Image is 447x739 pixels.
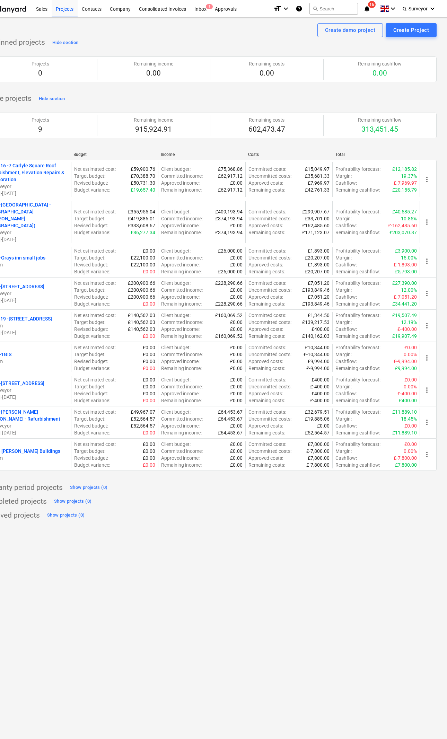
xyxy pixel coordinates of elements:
[248,300,285,307] p: Remaining costs :
[248,268,285,275] p: Remaining costs :
[161,312,191,319] p: Client budget :
[74,312,116,319] p: Net estimated cost :
[143,383,155,390] p: £0.00
[306,365,330,372] p: £-9,994.00
[335,247,380,254] p: Profitability forecast :
[335,287,352,293] p: Margin :
[392,333,417,340] p: £19,907.49
[423,386,431,394] span: more_vert
[249,69,284,78] p: 0.00
[161,344,191,351] p: Client budget :
[161,358,200,365] p: Approved income :
[74,326,108,333] p: Revised budget :
[218,186,243,193] p: £62,917.12
[428,5,437,13] i: keyboard_arrow_down
[302,222,330,229] p: £162,485.60
[395,268,417,275] p: £5,793.00
[161,173,203,179] p: Committed income :
[401,215,417,222] p: 10.85%
[74,186,110,193] p: Budget variance :
[389,5,397,13] i: keyboard_arrow_down
[335,300,380,307] p: Remaining cashflow :
[423,257,431,265] span: more_vert
[423,289,431,298] span: more_vert
[335,152,417,157] div: Total
[143,247,155,254] p: £0.00
[248,261,283,268] p: Approved costs :
[230,287,243,293] p: £0.00
[39,95,65,103] div: Hide section
[161,319,203,326] p: Committed income :
[423,218,431,226] span: more_vert
[131,254,155,261] p: £22,100.00
[131,173,155,179] p: £70,388.70
[161,351,203,358] p: Committed income :
[45,510,86,521] button: Show projects (0)
[335,173,352,179] p: Margin :
[248,254,291,261] p: Uncommitted costs :
[302,287,330,293] p: £193,849.46
[308,358,330,365] p: £9,994.00
[74,358,108,365] p: Revised budget :
[74,333,110,340] p: Budget variance :
[74,173,105,179] p: Target budget :
[335,326,357,333] p: Cashflow :
[296,5,303,13] i: Knowledge base
[52,496,93,507] button: Show projects (0)
[143,344,155,351] p: £0.00
[32,69,49,78] p: 0
[206,4,213,9] span: 1
[161,261,200,268] p: Approved income :
[215,280,243,287] p: £228,290.66
[161,300,202,307] p: Remaining income :
[248,280,286,287] p: Committed costs :
[161,293,200,300] p: Approved income :
[335,208,380,215] p: Profitability forecast :
[401,173,417,179] p: 19.37%
[368,1,376,8] span: 16
[215,312,243,319] p: £160,069.52
[312,326,330,333] p: £400.00
[335,293,357,300] p: Cashflow :
[230,179,243,186] p: £0.00
[32,116,49,123] p: Projects
[74,376,116,383] p: Net estimated cost :
[248,344,286,351] p: Committed costs :
[161,152,243,157] div: Income
[161,229,202,236] p: Remaining income :
[248,186,285,193] p: Remaining costs :
[128,326,155,333] p: £140,562.03
[143,333,155,340] p: £0.00
[128,222,155,229] p: £333,608.67
[230,344,243,351] p: £0.00
[218,166,243,173] p: £75,368.86
[74,229,110,236] p: Budget variance :
[74,268,110,275] p: Budget variance :
[230,254,243,261] p: £0.00
[282,5,290,13] i: keyboard_arrow_down
[230,358,243,365] p: £0.00
[32,60,49,67] p: Projects
[248,247,286,254] p: Committed costs :
[128,293,155,300] p: £200,900.66
[230,351,243,358] p: £0.00
[230,365,243,372] p: £0.00
[423,450,431,459] span: more_vert
[215,229,243,236] p: £374,193.94
[248,365,285,372] p: Remaining costs :
[230,261,243,268] p: £0.00
[404,376,417,383] p: £0.00
[335,319,352,326] p: Margin :
[248,215,291,222] p: Uncommitted costs :
[401,287,417,293] p: 12.00%
[161,222,200,229] p: Approved income :
[423,322,431,330] span: more_vert
[392,312,417,319] p: £19,507.49
[74,254,105,261] p: Target budget :
[68,482,109,493] button: Show projects (0)
[215,300,243,307] p: £228,290.66
[54,498,91,505] div: Show projects (0)
[161,376,191,383] p: Client budget :
[161,179,200,186] p: Approved income :
[131,166,155,173] p: £59,900.76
